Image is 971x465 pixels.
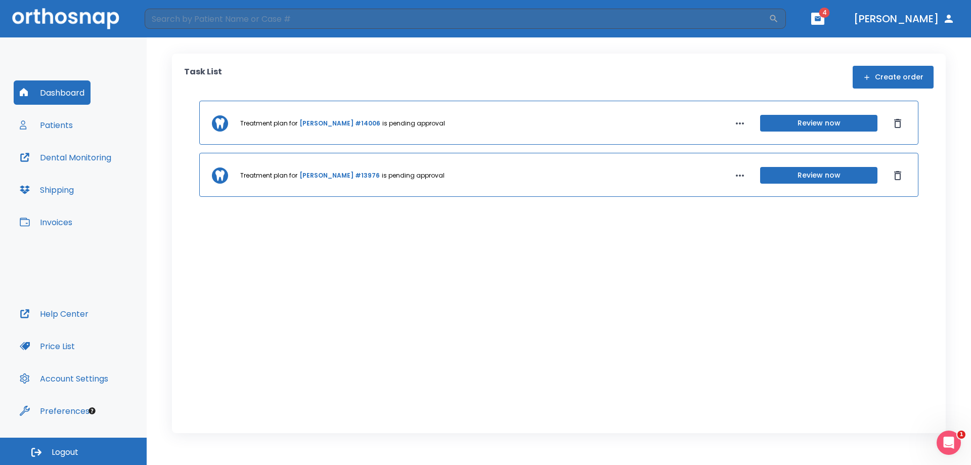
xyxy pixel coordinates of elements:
iframe: Intercom live chat [937,431,961,455]
button: Shipping [14,178,80,202]
span: 4 [819,8,830,18]
p: is pending approval [382,119,445,128]
button: Create order [853,66,934,89]
button: Dental Monitoring [14,145,117,170]
a: [PERSON_NAME] #14006 [299,119,380,128]
p: Treatment plan for [240,119,297,128]
button: Help Center [14,302,95,326]
button: Dismiss [890,167,906,184]
span: Logout [52,447,78,458]
a: [PERSON_NAME] #13976 [299,171,380,180]
button: Invoices [14,210,78,234]
button: Price List [14,334,81,358]
input: Search by Patient Name or Case # [145,9,769,29]
p: Treatment plan for [240,171,297,180]
button: Patients [14,113,79,137]
span: 1 [957,431,965,439]
button: Review now [760,115,877,132]
button: [PERSON_NAME] [850,10,959,28]
button: Account Settings [14,366,114,391]
img: Orthosnap [12,8,119,29]
div: Tooltip anchor [87,406,97,415]
p: is pending approval [382,171,445,180]
p: Task List [184,66,222,89]
button: Review now [760,167,877,184]
button: Preferences [14,399,96,423]
button: Dismiss [890,115,906,132]
button: Dashboard [14,80,91,105]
